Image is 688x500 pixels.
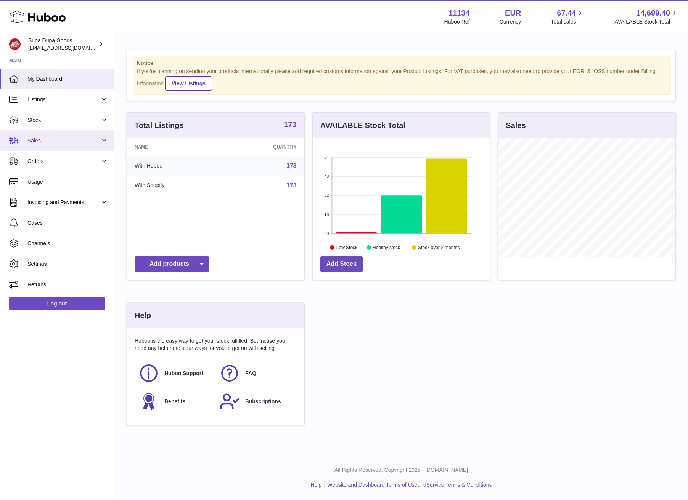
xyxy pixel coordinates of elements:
h3: Sales [506,120,526,131]
a: 14,699.40 AVAILABLE Stock Total [614,8,679,26]
span: Total sales [551,18,585,26]
text: 48 [324,174,329,179]
td: With Shopify [127,176,223,195]
span: Returns [27,281,108,288]
h3: Help [135,310,151,321]
span: Orders [27,158,100,165]
div: Currency [500,18,521,26]
a: Add Stock [320,256,363,272]
a: Website and Dashboard Terms of Use [327,482,417,488]
p: All Rights Reserved. Copyright 2025 - [DOMAIN_NAME] [121,466,682,474]
a: View Listings [165,76,212,91]
a: Log out [9,297,105,310]
strong: 11134 [448,8,470,18]
div: Supa Dupa Goods [28,37,97,51]
span: Channels [27,240,108,247]
span: Sales [27,137,100,144]
span: Invoicing and Payments [27,199,100,206]
span: Settings [27,260,108,268]
a: 173 [284,121,296,130]
span: Huboo Support [164,370,203,377]
span: Benefits [164,398,185,405]
a: 173 [286,162,297,169]
td: With Huboo [127,156,223,176]
span: 14,699.40 [636,8,670,18]
a: Add products [135,256,209,272]
a: Service Terms & Conditions [426,482,492,488]
span: My Dashboard [27,75,108,83]
text: Stock over 2 months [418,245,460,250]
span: 67.44 [557,8,576,18]
span: Cases [27,219,108,227]
div: Huboo Ref [444,18,470,26]
strong: 173 [284,121,296,128]
th: Quantity [223,138,304,156]
a: 173 [286,182,297,188]
span: AVAILABLE Stock Total [614,18,679,26]
a: 67.44 Total sales [551,8,585,26]
text: Low Stock [336,245,358,250]
li: and [325,481,492,489]
text: 32 [324,193,329,198]
span: Listings [27,96,100,103]
a: Subscriptions [219,391,293,412]
text: 64 [324,155,329,160]
a: Benefits [138,391,212,412]
span: Stock [27,117,100,124]
a: FAQ [219,363,293,383]
h3: Total Listings [135,120,184,131]
img: hello@slayalldayofficial.com [9,38,21,50]
a: Huboo Support [138,363,212,383]
span: Usage [27,178,108,185]
span: Subscriptions [245,398,281,405]
strong: EUR [505,8,521,18]
div: If you're planning on sending your products internationally please add required customs informati... [137,68,665,91]
h3: AVAILABLE Stock Total [320,120,405,131]
a: Help [311,482,322,488]
text: Healthy stock [373,245,400,250]
text: 16 [324,212,329,217]
text: 0 [326,231,329,236]
span: [EMAIL_ADDRESS][DOMAIN_NAME] [28,45,112,51]
span: FAQ [245,370,256,377]
strong: Notice [137,60,665,67]
p: Huboo is the easy way to get your stock fulfilled. But incase you need any help here's our ways f... [135,337,297,352]
th: Name [127,138,223,156]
